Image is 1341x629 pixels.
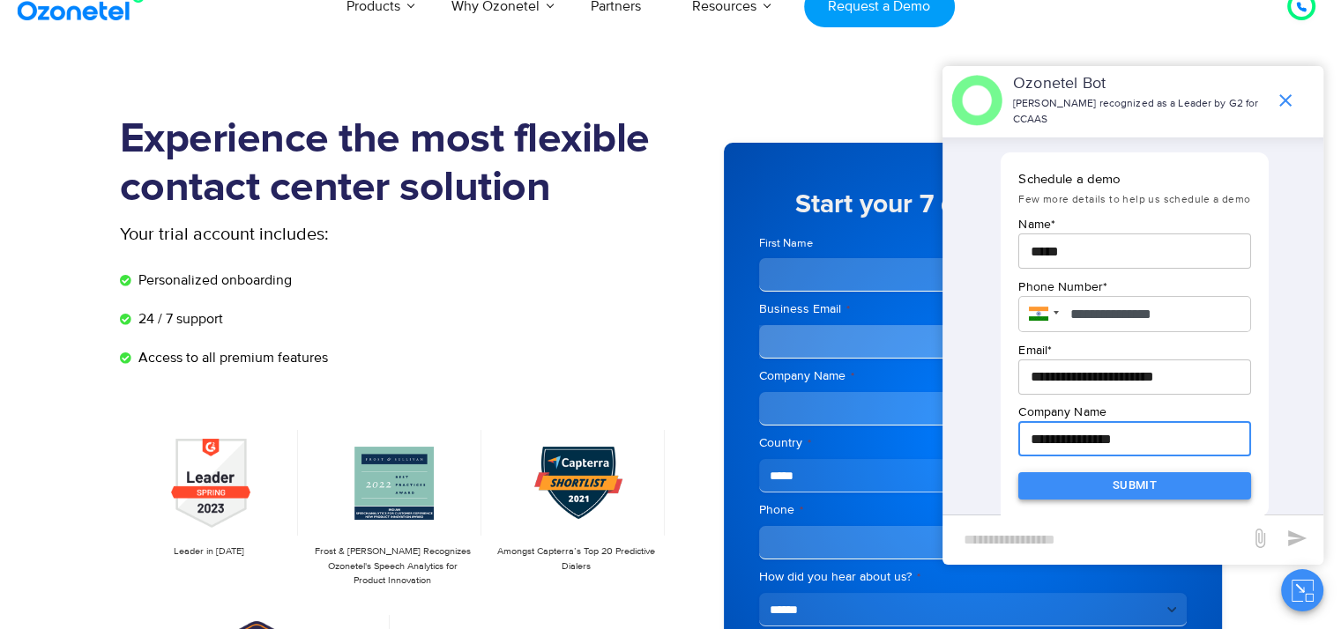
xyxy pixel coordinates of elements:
[312,544,473,588] p: Frost & [PERSON_NAME] Recognizes Ozonetel's Speech Analytics for Product Innovation
[759,191,1187,218] h5: Start your 7 day free trial now
[759,235,968,252] label: First Name
[1018,277,1250,296] p: Phone Number *
[951,75,1002,126] img: header
[1013,72,1266,96] p: Ozonetel Bot
[1018,296,1064,333] div: India: + 91
[1018,193,1250,206] span: Few more details to help us schedule a demo
[120,221,539,248] p: Your trial account includes:
[134,347,328,368] span: Access to all premium features
[1281,569,1323,611] button: Close chat
[1013,96,1266,128] p: [PERSON_NAME] recognized as a Leader by G2 for CCAAS
[759,367,1187,385] label: Company Name
[1268,83,1303,118] span: end chat or minimize
[495,544,656,573] p: Amongst Capterra’s Top 20 Predictive Dialers
[759,501,1187,519] label: Phone
[1018,403,1250,421] p: Company Name
[1018,472,1250,499] button: Submit
[759,568,1187,586] label: How did you hear about us?
[759,300,1187,318] label: Business Email
[134,308,223,329] span: 24 / 7 support
[1018,170,1250,190] p: Schedule a demo
[1018,215,1250,233] p: Name *
[129,544,289,559] p: Leader in [DATE]
[951,524,1240,556] div: new-msg-input
[759,434,1187,452] label: Country
[1018,341,1250,359] p: Email *
[120,115,671,212] h1: Experience the most flexible contact center solution
[134,270,292,291] span: Personalized onboarding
